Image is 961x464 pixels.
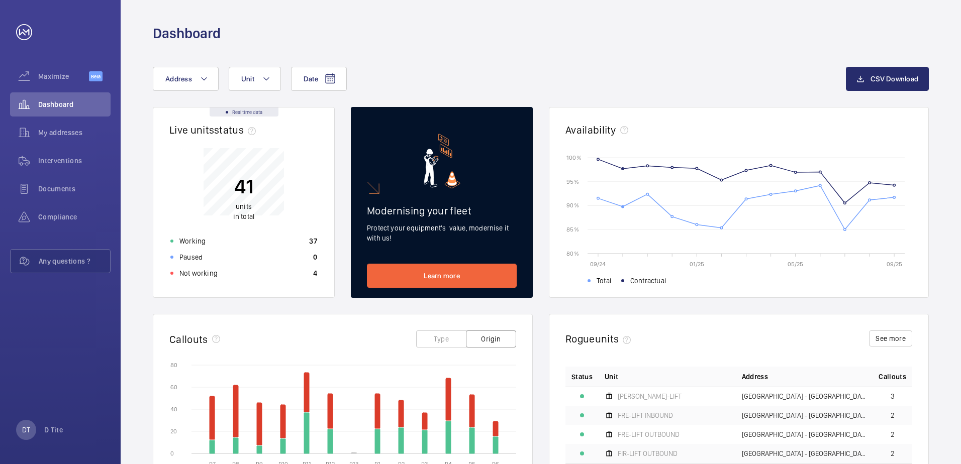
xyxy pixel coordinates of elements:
[313,252,317,262] p: 0
[618,412,673,419] span: FRE-LIFT INBOUND
[742,412,867,419] span: [GEOGRAPHIC_DATA] - [GEOGRAPHIC_DATA],
[214,124,260,136] span: status
[891,393,895,400] span: 3
[690,261,704,268] text: 01/25
[742,393,867,400] span: [GEOGRAPHIC_DATA] - [GEOGRAPHIC_DATA],
[595,332,635,345] span: units
[236,202,252,210] span: units
[566,250,579,257] text: 80 %
[424,134,460,188] img: marketing-card.svg
[22,425,30,435] p: DT
[313,268,317,278] p: 4
[233,201,254,221] p: in total
[38,128,111,138] span: My addresses
[566,202,579,209] text: 90 %
[742,372,768,382] span: Address
[566,154,582,161] text: 100 %
[630,276,666,286] span: Contractual
[170,384,177,391] text: 60
[742,431,867,438] span: [GEOGRAPHIC_DATA] - [GEOGRAPHIC_DATA],
[466,330,516,347] button: Origin
[618,393,682,400] span: [PERSON_NAME]-LIFT
[38,212,111,222] span: Compliance
[887,261,902,268] text: 09/25
[566,226,579,233] text: 85 %
[846,67,929,91] button: CSV Download
[416,330,466,347] button: Type
[89,71,103,81] span: Beta
[367,204,517,217] h2: Modernising your fleet
[869,330,912,346] button: See more
[179,252,203,262] p: Paused
[891,412,895,419] span: 2
[179,236,206,246] p: Working
[165,75,192,83] span: Address
[38,184,111,194] span: Documents
[367,223,517,243] p: Protect your equipment's value, modernise it with us!
[571,372,593,382] p: Status
[38,71,89,81] span: Maximize
[565,124,616,136] h2: Availability
[304,75,318,83] span: Date
[590,261,606,268] text: 09/24
[169,333,208,345] h2: Callouts
[309,236,317,246] p: 37
[891,450,895,457] span: 2
[618,431,680,438] span: FRE-LIFT OUTBOUND
[565,332,635,345] h2: Rogue
[153,24,221,43] h1: Dashboard
[39,256,110,266] span: Any questions ?
[597,276,611,286] span: Total
[367,264,517,288] a: Learn more
[291,67,347,91] button: Date
[618,450,678,457] span: FIR-LIFT OUTBOUND
[566,178,579,185] text: 95 %
[229,67,281,91] button: Unit
[170,428,177,435] text: 20
[170,406,177,413] text: 40
[179,268,218,278] p: Not working
[38,99,111,109] span: Dashboard
[891,431,895,438] span: 2
[170,362,177,369] text: 80
[38,156,111,166] span: Interventions
[871,75,918,83] span: CSV Download
[742,450,867,457] span: [GEOGRAPHIC_DATA] - [GEOGRAPHIC_DATA],
[605,372,618,382] span: Unit
[153,67,219,91] button: Address
[241,75,254,83] span: Unit
[169,124,260,136] h2: Live units
[788,261,803,268] text: 05/25
[44,425,63,435] p: D Tite
[879,372,906,382] span: Callouts
[233,174,254,199] p: 41
[210,107,278,117] div: Real time data
[170,450,174,457] text: 0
